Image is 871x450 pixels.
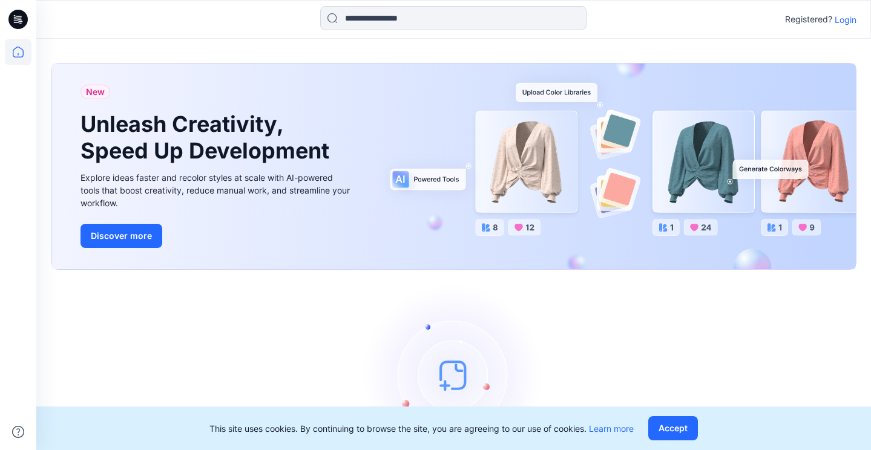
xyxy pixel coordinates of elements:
[81,111,335,163] h1: Unleash Creativity, Speed Up Development
[648,416,698,440] button: Accept
[81,224,353,248] a: Discover more
[835,13,856,26] p: Login
[785,12,832,27] p: Registered?
[589,423,634,434] a: Learn more
[81,171,353,209] div: Explore ideas faster and recolor styles at scale with AI-powered tools that boost creativity, red...
[81,224,162,248] button: Discover more
[86,85,105,99] span: New
[209,422,634,435] p: This site uses cookies. By continuing to browse the site, you are agreeing to our use of cookies.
